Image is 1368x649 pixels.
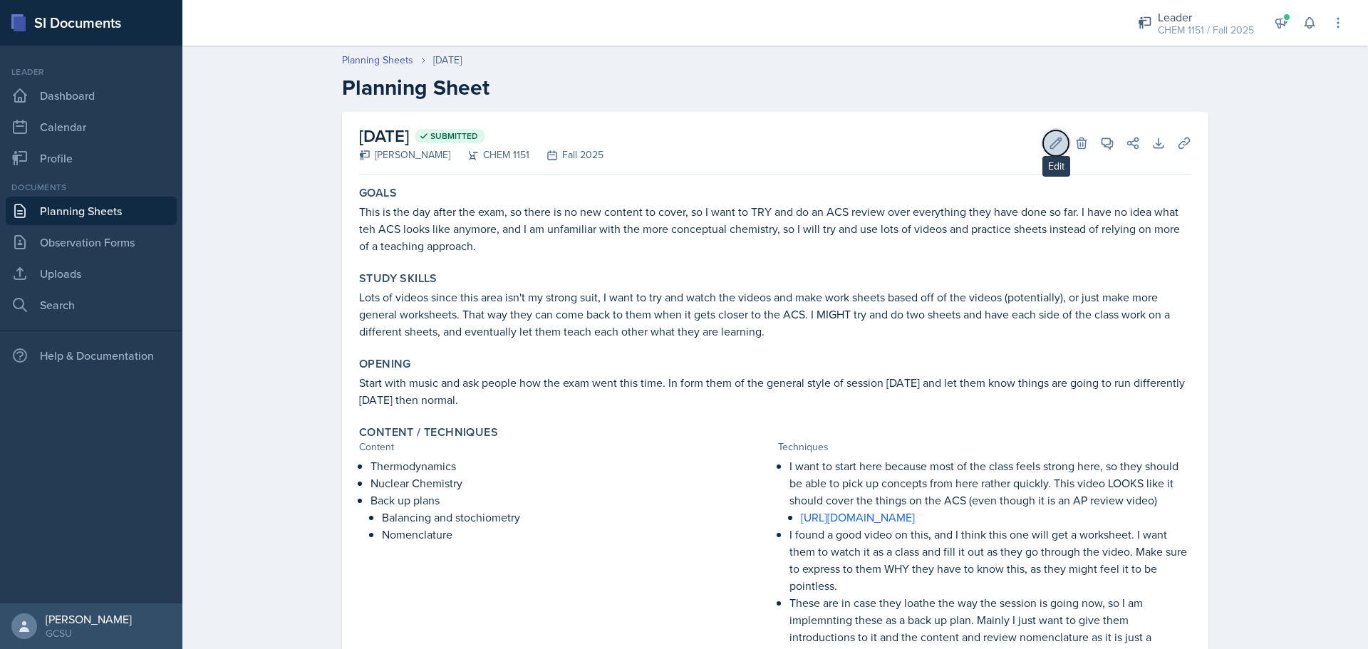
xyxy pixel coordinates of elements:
p: Back up plans [370,492,772,509]
p: Thermodynamics [370,457,772,474]
p: Nuclear Chemistry [370,474,772,492]
a: Dashboard [6,81,177,110]
a: Uploads [6,259,177,288]
a: Planning Sheets [342,53,413,68]
label: Goals [359,186,397,200]
div: Fall 2025 [529,147,603,162]
div: Content [359,440,772,455]
div: [PERSON_NAME] [46,612,132,626]
div: Leader [6,66,177,78]
p: Start with music and ask people how the exam went this time. In form them of the general style of... [359,374,1191,408]
a: [URL][DOMAIN_NAME] [801,509,915,525]
p: Nomenclature [382,526,772,543]
div: CHEM 1151 / Fall 2025 [1158,23,1254,38]
div: Help & Documentation [6,341,177,370]
h2: [DATE] [359,123,603,149]
div: CHEM 1151 [450,147,529,162]
p: Balancing and stochiometry [382,509,772,526]
label: Study Skills [359,271,437,286]
a: Observation Forms [6,228,177,256]
p: Lots of videos since this area isn't my strong suit, I want to try and watch the videos and make ... [359,289,1191,340]
div: Documents [6,181,177,194]
div: Techniques [778,440,1191,455]
a: Planning Sheets [6,197,177,225]
div: [PERSON_NAME] [359,147,450,162]
span: Submitted [430,130,478,142]
p: I want to start here because most of the class feels strong here, so they should be able to pick ... [789,457,1191,509]
div: [DATE] [433,53,462,68]
a: Search [6,291,177,319]
a: Calendar [6,113,177,141]
label: Opening [359,357,411,371]
div: GCSU [46,626,132,640]
button: Edit [1043,130,1069,156]
a: Profile [6,144,177,172]
label: Content / Techniques [359,425,498,440]
p: I found a good video on this, and I think this one will get a worksheet. I want them to watch it ... [789,526,1191,594]
div: Leader [1158,9,1254,26]
p: This is the day after the exam, so there is no new content to cover, so I want to TRY and do an A... [359,203,1191,254]
h2: Planning Sheet [342,75,1208,100]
